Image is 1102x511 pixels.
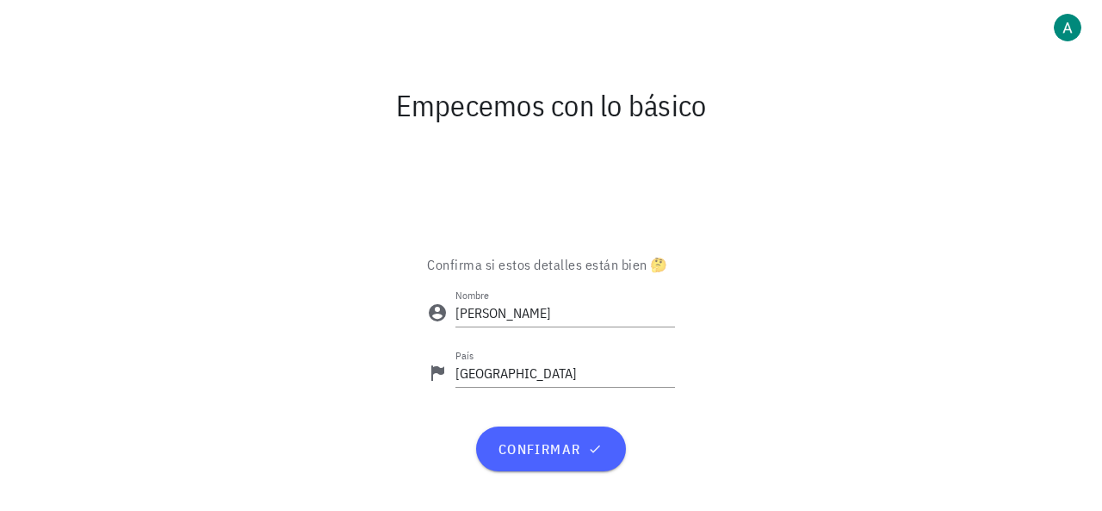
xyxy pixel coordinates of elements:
div: avatar [1054,14,1081,41]
button: confirmar [476,427,625,471]
span: confirmar [497,440,604,458]
label: Nombre [455,289,489,302]
div: CO-icon [658,365,675,382]
div: Empecemos con lo básico [41,78,1062,133]
p: Confirma si estos detalles están bien 🤔 [427,254,675,275]
label: País [455,349,474,362]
